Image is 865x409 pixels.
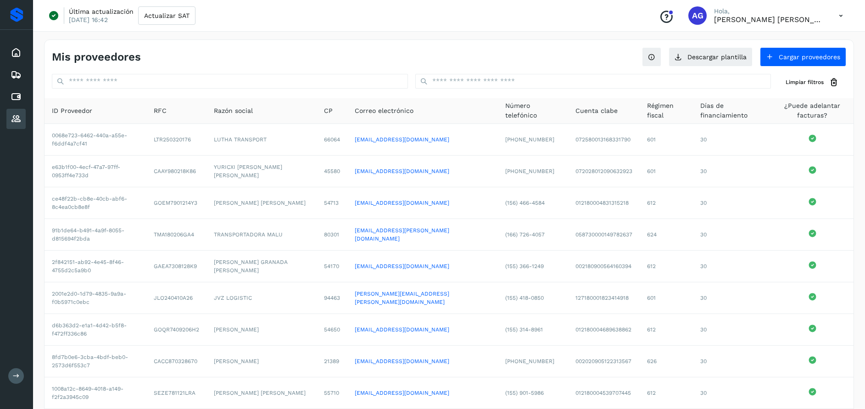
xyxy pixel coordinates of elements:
[505,200,545,206] span: (156) 466-4584
[700,101,764,120] span: Días de financiamiento
[138,6,195,25] button: Actualizar SAT
[568,282,640,314] td: 127180001823414918
[693,282,771,314] td: 30
[714,15,824,24] p: Abigail Gonzalez Leon
[69,7,134,16] p: Última actualización
[693,251,771,282] td: 30
[317,346,347,377] td: 21389
[669,47,753,67] button: Descargar plantilla
[317,124,347,156] td: 66064
[640,124,693,156] td: 601
[69,16,108,24] p: [DATE] 16:42
[45,187,146,219] td: ce48f22b-cb8e-40cb-abf6-8c4ea0cb8e8f
[640,219,693,251] td: 624
[214,106,253,116] span: Razón social
[693,377,771,409] td: 30
[505,295,544,301] span: (155) 418-0850
[206,346,317,377] td: [PERSON_NAME]
[317,219,347,251] td: 80301
[568,377,640,409] td: 012180004539707445
[640,377,693,409] td: 612
[568,219,640,251] td: 058730000149782637
[760,47,846,67] button: Cargar proveedores
[146,251,206,282] td: GAEA7308128K9
[317,377,347,409] td: 55710
[317,314,347,346] td: 54650
[45,251,146,282] td: 2f842151-ab92-4e45-8f46-4755d2c5a9b0
[355,200,449,206] a: [EMAIL_ADDRESS][DOMAIN_NAME]
[693,219,771,251] td: 30
[6,109,26,129] div: Proveedores
[786,78,824,86] span: Limpiar filtros
[505,101,560,120] span: Número telefónico
[640,282,693,314] td: 601
[505,168,554,174] span: [PHONE_NUMBER]
[6,65,26,85] div: Embarques
[45,377,146,409] td: 1008a12c-8649-4018-a149-f2f2a3945c09
[355,227,449,242] a: [EMAIL_ADDRESS][PERSON_NAME][DOMAIN_NAME]
[505,326,543,333] span: (155) 314-8961
[568,314,640,346] td: 012180004689638862
[45,124,146,156] td: 0068e723-6462-440a-a55e-f6ddf4a7cf41
[317,156,347,187] td: 45580
[52,50,141,64] h4: Mis proveedores
[505,136,554,143] span: [PHONE_NUMBER]
[575,106,618,116] span: Cuenta clabe
[647,101,686,120] span: Régimen fiscal
[206,156,317,187] td: YURICXI [PERSON_NAME] [PERSON_NAME]
[146,377,206,409] td: SEZE781121LRA
[778,74,846,91] button: Limpiar filtros
[146,282,206,314] td: JLO240410A26
[355,263,449,269] a: [EMAIL_ADDRESS][DOMAIN_NAME]
[146,346,206,377] td: CACC870328670
[45,156,146,187] td: e63b1f00-4ecf-47a7-97ff-0953ff4e733d
[568,187,640,219] td: 012180004831315218
[52,106,92,116] span: ID Proveedor
[206,377,317,409] td: [PERSON_NAME] [PERSON_NAME]
[45,219,146,251] td: 91b1de64-b491-4a9f-8055-d815694f2bda
[693,346,771,377] td: 30
[206,187,317,219] td: [PERSON_NAME] [PERSON_NAME]
[640,346,693,377] td: 626
[355,326,449,333] a: [EMAIL_ADDRESS][DOMAIN_NAME]
[505,358,554,364] span: [PHONE_NUMBER]
[206,124,317,156] td: LUTHA TRANSPORT
[146,314,206,346] td: GOQR7409206H2
[693,187,771,219] td: 30
[6,43,26,63] div: Inicio
[355,136,449,143] a: [EMAIL_ADDRESS][DOMAIN_NAME]
[640,251,693,282] td: 612
[146,187,206,219] td: GOEM7901214Y3
[505,263,544,269] span: (155) 366-1249
[640,156,693,187] td: 601
[144,12,190,19] span: Actualizar SAT
[714,7,824,15] p: Hola,
[568,124,640,156] td: 072580013168331790
[6,87,26,107] div: Cuentas por pagar
[355,358,449,364] a: [EMAIL_ADDRESS][DOMAIN_NAME]
[355,390,449,396] a: [EMAIL_ADDRESS][DOMAIN_NAME]
[324,106,333,116] span: CP
[206,219,317,251] td: TRANSPORTADORA MALU
[640,187,693,219] td: 612
[206,314,317,346] td: [PERSON_NAME]
[779,101,846,120] span: ¿Puede adelantar facturas?
[505,390,544,396] span: (155) 901-5986
[693,314,771,346] td: 30
[317,282,347,314] td: 94463
[568,251,640,282] td: 002180900564160394
[355,168,449,174] a: [EMAIL_ADDRESS][DOMAIN_NAME]
[640,314,693,346] td: 612
[693,124,771,156] td: 30
[146,219,206,251] td: TMA180206GA4
[317,187,347,219] td: 54713
[146,156,206,187] td: CAAY980218K86
[45,346,146,377] td: 8fd7b0e6-3cba-4bdf-beb0-2573d6f553c7
[505,231,545,238] span: (166) 726-4057
[355,291,449,305] a: [PERSON_NAME][EMAIL_ADDRESS][PERSON_NAME][DOMAIN_NAME]
[206,251,317,282] td: [PERSON_NAME] GRANADA [PERSON_NAME]
[568,346,640,377] td: 002020905122313567
[568,156,640,187] td: 072028012090632923
[355,106,413,116] span: Correo electrónico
